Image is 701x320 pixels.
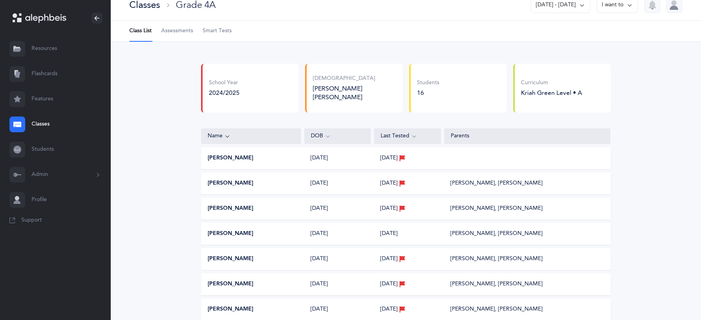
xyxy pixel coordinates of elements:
span: [DATE] [380,230,398,238]
button: [PERSON_NAME] [208,280,253,288]
div: [PERSON_NAME], [PERSON_NAME] [450,305,543,313]
div: [DATE] [304,280,371,288]
div: [DATE] [304,154,371,162]
div: 16 [417,89,439,97]
div: [PERSON_NAME], [PERSON_NAME] [450,280,543,288]
div: [PERSON_NAME], [PERSON_NAME] [450,179,543,187]
div: [PERSON_NAME], [PERSON_NAME] [450,230,543,238]
div: [DATE] [304,305,371,313]
div: Kriah Green Level • A [521,89,582,97]
span: Assessments [161,27,193,35]
div: [DATE] [304,179,371,187]
div: DOB [311,132,364,141]
div: [PERSON_NAME] [PERSON_NAME] [313,84,396,102]
span: [DATE] [380,205,398,213]
span: [DATE] [380,280,398,288]
div: [PERSON_NAME], [PERSON_NAME] [450,205,543,213]
div: School Year [209,79,240,87]
button: [PERSON_NAME] [208,305,253,313]
div: Name [208,132,294,141]
div: Last Tested [381,132,434,141]
button: [PERSON_NAME] [208,179,253,187]
span: [DATE] [380,179,398,187]
button: [PERSON_NAME] [208,255,253,263]
div: 2024/2025 [209,89,240,97]
div: [DATE] [304,255,371,263]
button: [PERSON_NAME] [208,154,253,162]
span: [DATE] [380,255,398,263]
span: [DATE] [380,305,398,313]
div: Parents [451,132,604,140]
div: [PERSON_NAME], [PERSON_NAME] [450,255,543,263]
button: [PERSON_NAME] [208,205,253,213]
span: Smart Tests [203,27,232,35]
div: [DEMOGRAPHIC_DATA] [313,75,396,83]
div: [DATE] [304,205,371,213]
div: [DATE] [304,230,371,238]
div: Curriculum [521,79,582,87]
button: [PERSON_NAME] [208,230,253,238]
span: [DATE] [380,154,398,162]
div: Students [417,79,439,87]
span: Support [21,216,42,224]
